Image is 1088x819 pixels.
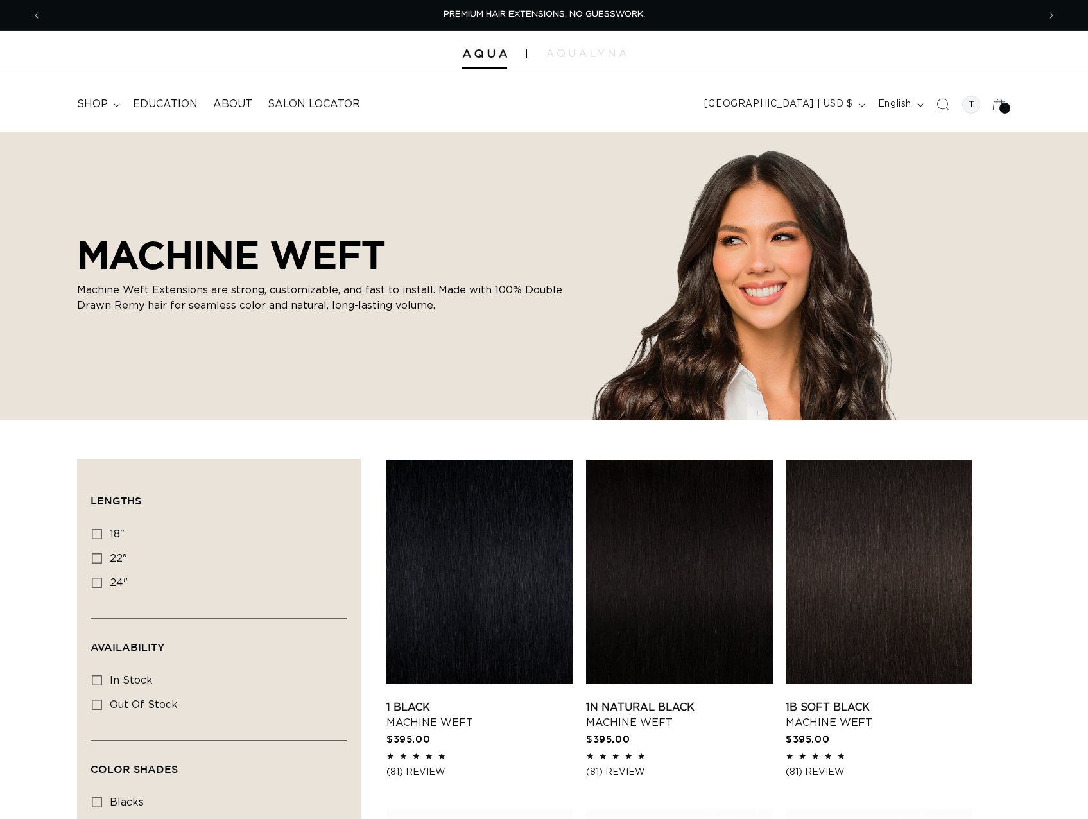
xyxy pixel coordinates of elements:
span: Out of stock [110,700,178,710]
summary: Availability (0 selected) [91,619,347,665]
span: 1 [1004,103,1006,114]
p: Machine Weft Extensions are strong, customizable, and fast to install. Made with 100% Double Draw... [77,282,565,313]
span: Education [133,98,198,111]
a: Salon Locator [260,90,368,119]
span: blacks [110,797,144,807]
summary: Search [929,91,957,119]
span: About [213,98,252,111]
a: Education [125,90,205,119]
button: [GEOGRAPHIC_DATA] | USD $ [696,92,870,117]
span: Color Shades [91,763,178,775]
span: 22" [110,553,127,564]
button: Next announcement [1037,3,1066,28]
span: PREMIUM HAIR EXTENSIONS. NO GUESSWORK. [444,10,645,19]
span: In stock [110,675,153,685]
a: 1N Natural Black Machine Weft [586,700,773,730]
summary: Color Shades (0 selected) [91,741,347,787]
button: Previous announcement [22,3,51,28]
span: 18" [110,529,125,539]
img: Aqua Hair Extensions [462,49,507,58]
a: 1B Soft Black Machine Weft [786,700,972,730]
span: Availability [91,641,164,653]
span: Lengths [91,495,141,506]
a: About [205,90,260,119]
span: shop [77,98,108,111]
button: English [870,92,929,117]
summary: shop [69,90,125,119]
span: [GEOGRAPHIC_DATA] | USD $ [704,98,853,111]
span: 24" [110,578,128,588]
summary: Lengths (0 selected) [91,472,347,519]
img: aqualyna.com [546,49,626,57]
span: English [878,98,911,111]
a: 1 Black Machine Weft [386,700,573,730]
span: Salon Locator [268,98,360,111]
h2: MACHINE WEFT [77,232,565,277]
